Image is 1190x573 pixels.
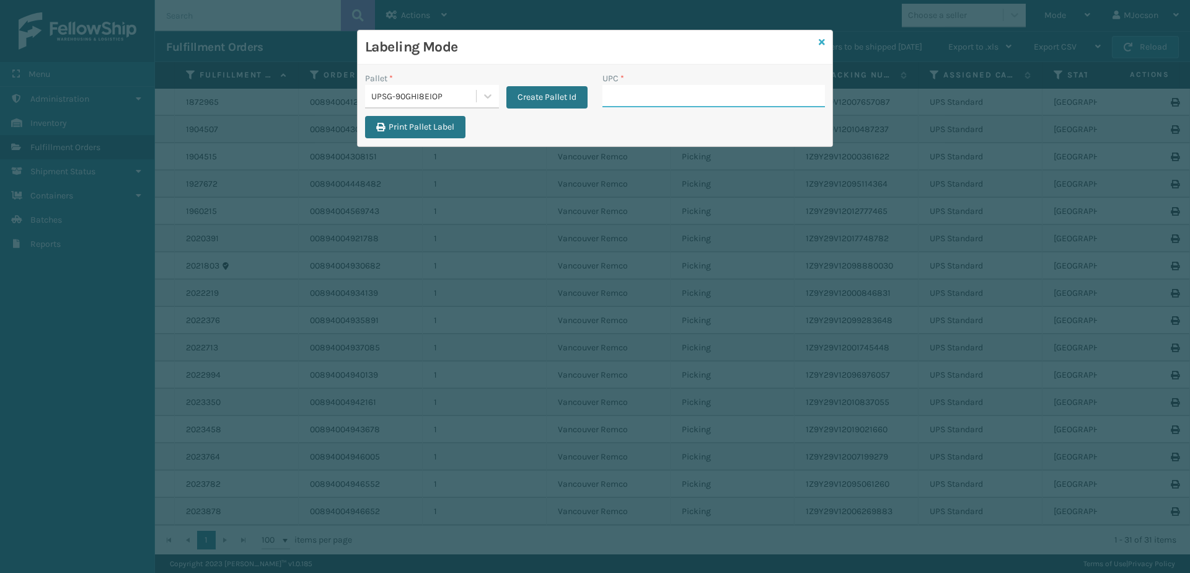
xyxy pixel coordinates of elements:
[365,116,465,138] button: Print Pallet Label
[602,72,624,85] label: UPC
[365,38,814,56] h3: Labeling Mode
[371,90,477,103] div: UPSG-90GHI8EIOP
[365,72,393,85] label: Pallet
[506,86,588,109] button: Create Pallet Id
